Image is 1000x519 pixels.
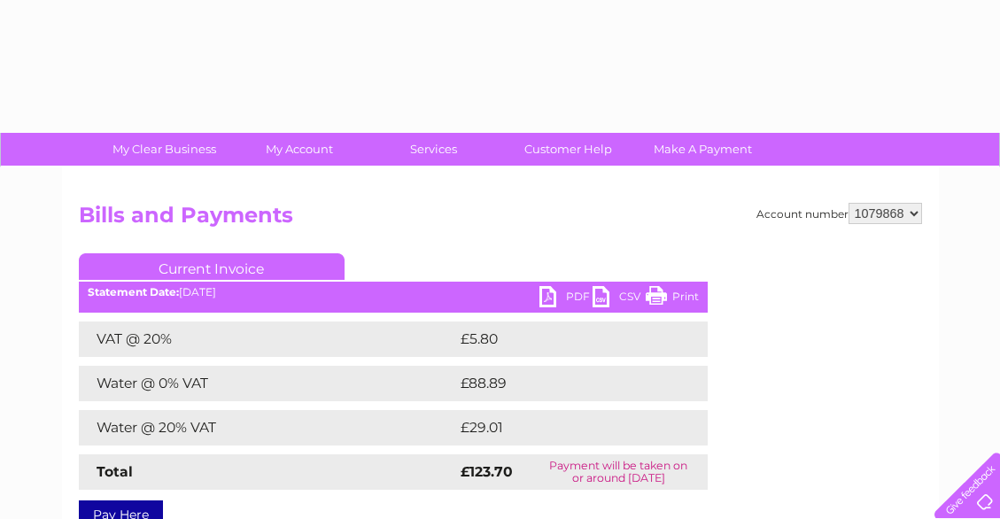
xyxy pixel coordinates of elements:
td: Water @ 20% VAT [79,410,456,445]
strong: £123.70 [461,463,513,480]
td: Water @ 0% VAT [79,366,456,401]
strong: Total [97,463,133,480]
a: PDF [539,286,593,312]
a: My Clear Business [91,133,237,166]
td: Payment will be taken on or around [DATE] [530,454,708,490]
td: VAT @ 20% [79,321,456,357]
td: £5.80 [456,321,667,357]
b: Statement Date: [88,285,179,298]
a: Make A Payment [630,133,776,166]
div: [DATE] [79,286,708,298]
h2: Bills and Payments [79,203,922,236]
td: £29.01 [456,410,671,445]
a: Current Invoice [79,253,345,280]
a: My Account [226,133,372,166]
div: Account number [756,203,922,224]
td: £88.89 [456,366,673,401]
a: CSV [593,286,646,312]
a: Services [360,133,507,166]
a: Customer Help [495,133,641,166]
a: Print [646,286,699,312]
